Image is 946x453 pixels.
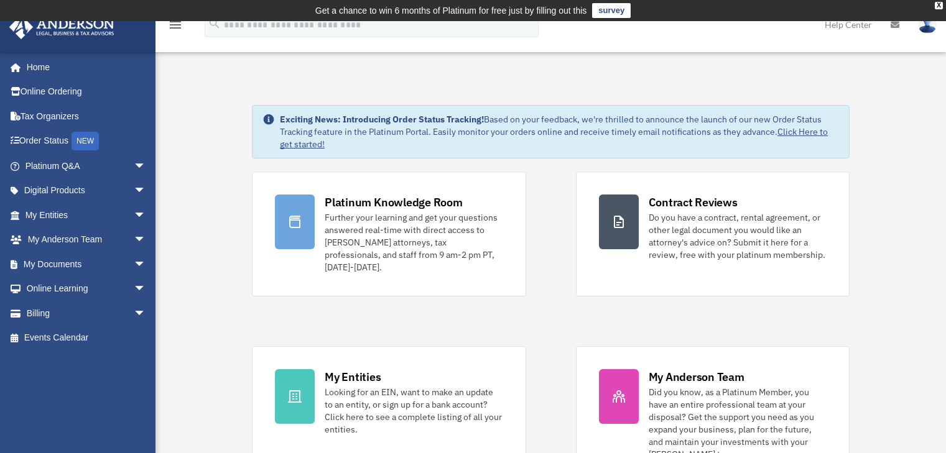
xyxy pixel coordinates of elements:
div: Based on your feedback, we're thrilled to announce the launch of our new Order Status Tracking fe... [280,113,839,150]
a: Events Calendar [9,326,165,350]
img: User Pic [918,16,937,34]
span: arrow_drop_down [134,203,159,228]
span: arrow_drop_down [134,252,159,277]
span: arrow_drop_down [134,227,159,253]
strong: Exciting News: Introducing Order Status Tracking! [280,114,484,125]
a: Tax Organizers [9,104,165,129]
i: search [208,17,221,30]
div: Platinum Knowledge Room [325,194,463,210]
a: Online Ordering [9,80,165,104]
span: arrow_drop_down [134,178,159,204]
span: arrow_drop_down [134,277,159,302]
div: Looking for an EIN, want to make an update to an entity, or sign up for a bank account? Click her... [325,386,503,436]
a: My Documentsarrow_drop_down [9,252,165,277]
div: My Anderson Team [649,369,744,385]
a: My Entitiesarrow_drop_down [9,203,165,227]
div: Get a chance to win 6 months of Platinum for free just by filling out this [315,3,587,18]
span: arrow_drop_down [134,153,159,179]
a: Billingarrow_drop_down [9,301,165,326]
div: Do you have a contract, rental agreement, or other legal document you would like an attorney's ad... [649,211,827,261]
a: My Anderson Teamarrow_drop_down [9,227,165,252]
a: menu [168,22,183,32]
a: Click Here to get started! [280,126,828,150]
a: survey [592,3,631,18]
a: Contract Reviews Do you have a contract, rental agreement, or other legal document you would like... [576,172,850,296]
div: Further your learning and get your questions answered real-time with direct access to [PERSON_NAM... [325,211,503,273]
a: Platinum Knowledge Room Further your learning and get your questions answered real-time with dire... [252,172,526,296]
div: Contract Reviews [649,194,738,210]
a: Platinum Q&Aarrow_drop_down [9,153,165,178]
i: menu [168,17,183,32]
div: My Entities [325,369,381,385]
span: arrow_drop_down [134,301,159,326]
div: close [935,2,943,9]
a: Digital Productsarrow_drop_down [9,178,165,203]
div: NEW [72,132,99,150]
a: Order StatusNEW [9,129,165,154]
a: Online Learningarrow_drop_down [9,277,165,301]
a: Home [9,55,159,80]
img: Anderson Advisors Platinum Portal [6,15,118,39]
